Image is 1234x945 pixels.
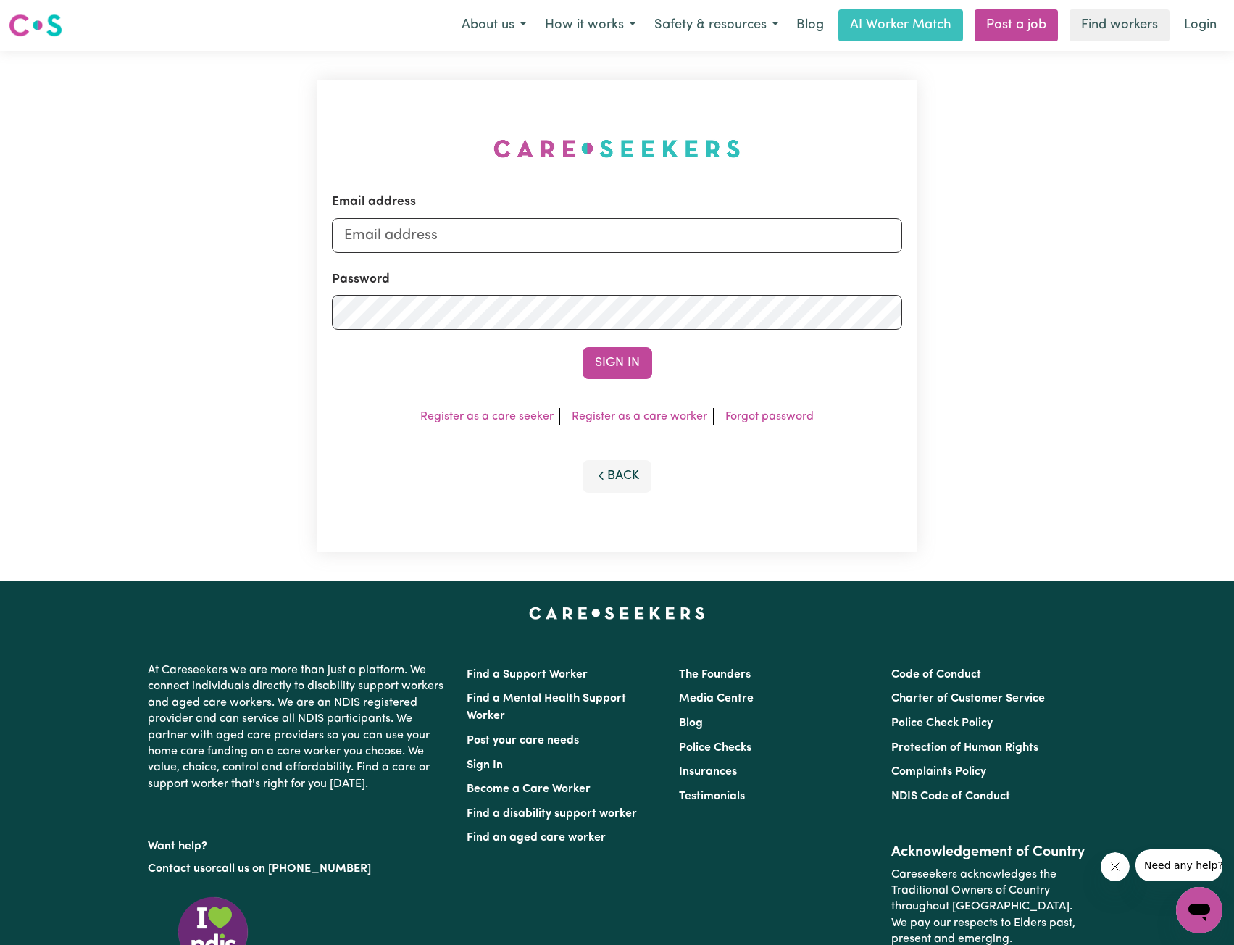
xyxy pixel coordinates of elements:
[9,12,62,38] img: Careseekers logo
[1135,849,1222,881] iframe: Message from company
[420,411,554,422] a: Register as a care seeker
[788,9,833,41] a: Blog
[975,9,1058,41] a: Post a job
[332,193,416,212] label: Email address
[583,347,652,379] button: Sign In
[535,10,645,41] button: How it works
[467,759,503,771] a: Sign In
[148,833,449,854] p: Want help?
[891,766,986,778] a: Complaints Policy
[9,9,62,42] a: Careseekers logo
[891,742,1038,754] a: Protection of Human Rights
[467,783,591,795] a: Become a Care Worker
[148,657,449,798] p: At Careseekers we are more than just a platform. We connect individuals directly to disability su...
[452,10,535,41] button: About us
[332,218,903,253] input: Email address
[645,10,788,41] button: Safety & resources
[467,808,637,820] a: Find a disability support worker
[467,832,606,844] a: Find an aged care worker
[679,693,754,704] a: Media Centre
[572,411,707,422] a: Register as a care worker
[148,855,449,883] p: or
[529,607,705,619] a: Careseekers home page
[1175,9,1225,41] a: Login
[332,270,390,289] label: Password
[9,10,88,22] span: Need any help?
[148,863,205,875] a: Contact us
[891,844,1086,861] h2: Acknowledgement of Country
[891,791,1010,802] a: NDIS Code of Conduct
[679,766,737,778] a: Insurances
[838,9,963,41] a: AI Worker Match
[467,693,626,722] a: Find a Mental Health Support Worker
[679,742,751,754] a: Police Checks
[891,693,1045,704] a: Charter of Customer Service
[891,717,993,729] a: Police Check Policy
[679,791,745,802] a: Testimonials
[891,669,981,680] a: Code of Conduct
[467,669,588,680] a: Find a Support Worker
[725,411,814,422] a: Forgot password
[583,460,652,492] button: Back
[216,863,371,875] a: call us on [PHONE_NUMBER]
[1176,887,1222,933] iframe: Button to launch messaging window
[679,669,751,680] a: The Founders
[1070,9,1170,41] a: Find workers
[679,717,703,729] a: Blog
[467,735,579,746] a: Post your care needs
[1101,852,1130,881] iframe: Close message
